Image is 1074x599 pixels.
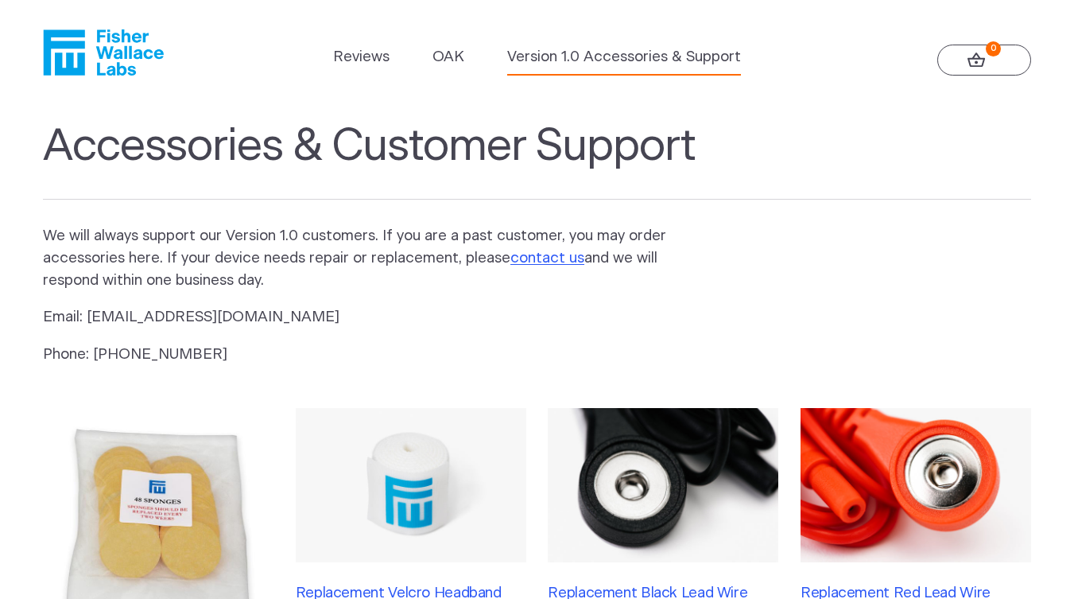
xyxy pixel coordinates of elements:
[432,46,464,68] a: OAK
[507,46,741,68] a: Version 1.0 Accessories & Support
[43,225,692,292] p: We will always support our Version 1.0 customers. If you are a past customer, you may order acces...
[43,306,692,329] p: Email: [EMAIL_ADDRESS][DOMAIN_NAME]
[510,251,584,266] a: contact us
[333,46,390,68] a: Reviews
[43,29,164,76] a: Fisher Wallace
[296,408,526,562] img: Replacement Velcro Headband
[801,408,1031,562] img: Replacement Red Lead Wire
[548,408,778,562] img: Replacement Black Lead Wire
[937,45,1031,76] a: 0
[986,41,1001,56] strong: 0
[43,344,692,366] p: Phone: [PHONE_NUMBER]
[43,120,1031,200] h1: Accessories & Customer Support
